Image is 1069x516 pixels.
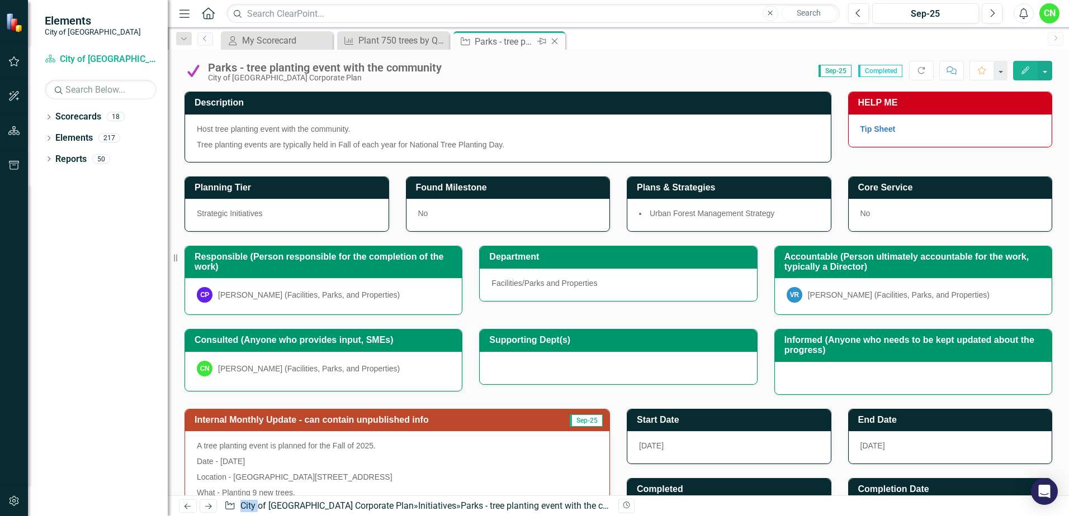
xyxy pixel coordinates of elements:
span: Elements [45,14,141,27]
div: » » [224,500,610,513]
img: ClearPoint Strategy [6,13,25,32]
div: City of [GEOGRAPHIC_DATA] Corporate Plan [208,74,442,82]
h3: Completion Date [858,484,1047,494]
span: Urban Forest Management Strategy [650,209,774,218]
span: Facilities/Parks and Properties [491,279,597,288]
h3: HELP ME [858,98,1047,108]
h3: Responsible (Person responsible for the completion of the work) [195,252,456,271]
a: Plant 750 trees by Q4 2026 [340,34,446,47]
a: Elements [55,132,93,145]
p: Date - [DATE] [197,453,598,469]
div: VR [787,287,802,303]
span: No [418,209,428,218]
p: A tree planting event is planned for the Fall of 2025. [197,440,598,453]
span: No [860,209,871,218]
p: Host tree planting event with the community. [197,123,819,137]
a: Reports [55,153,87,166]
h3: Supporting Dept(s) [489,335,751,345]
div: 50 [92,154,110,164]
h3: Planning Tier [195,183,383,193]
h3: Start Date [637,415,825,425]
h3: Description [195,98,825,108]
a: Scorecards [55,111,101,123]
button: CN [1039,3,1059,23]
h3: Completed [637,484,825,494]
span: [DATE] [860,441,885,450]
div: 18 [107,112,125,122]
a: Initiatives [418,500,456,511]
small: City of [GEOGRAPHIC_DATA] [45,27,141,36]
span: Search [797,8,821,17]
a: Tip Sheet [860,125,896,133]
div: Open Intercom Messenger [1031,478,1058,505]
div: Parks - tree planting event with the community [475,35,534,49]
a: My Scorecard [224,34,330,47]
div: Plant 750 trees by Q4 2026 [358,34,446,47]
span: Completed [858,65,902,77]
div: CP [197,287,212,303]
button: Sep-25 [872,3,979,23]
span: [DATE] [639,441,664,450]
a: City of [GEOGRAPHIC_DATA] Corporate Plan [240,500,414,511]
div: 217 [98,133,120,143]
div: Parks - tree planting event with the community [208,61,442,74]
p: What - Planting 9 new trees. [197,485,598,500]
h3: Plans & Strategies [637,183,825,193]
img: Complete [185,62,202,80]
h3: End Date [858,415,1047,425]
h3: Accountable (Person ultimately accountable for the work, typically a Director) [784,252,1046,271]
span: Sep-25 [819,65,852,77]
div: My Scorecard [242,34,330,47]
span: Sep-25 [570,414,603,427]
div: Parks - tree planting event with the community [461,500,643,511]
input: Search Below... [45,80,157,99]
a: City of [GEOGRAPHIC_DATA] Corporate Plan [45,53,157,66]
button: Search [781,6,837,21]
h3: Found Milestone [416,183,604,193]
p: Tree planting events are typically held in Fall of each year for National Tree Planting Day. [197,137,819,150]
div: CN [197,361,212,376]
p: Location - [GEOGRAPHIC_DATA][STREET_ADDRESS] [197,469,598,485]
h3: Internal Monthly Update - can contain unpublished info [195,415,552,425]
h3: Department [489,252,751,262]
div: Sep-25 [876,7,975,21]
h3: Consulted (Anyone who provides input, SMEs) [195,335,456,345]
h3: Core Service [858,183,1047,193]
div: [PERSON_NAME] (Facilities, Parks, and Properties) [808,289,990,300]
div: [PERSON_NAME] (Facilities, Parks, and Properties) [218,363,400,374]
div: [PERSON_NAME] (Facilities, Parks, and Properties) [218,289,400,300]
span: Strategic Initiatives [197,209,263,218]
h3: Informed (Anyone who needs to be kept updated about the progress) [784,335,1046,355]
input: Search ClearPoint... [226,4,840,23]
